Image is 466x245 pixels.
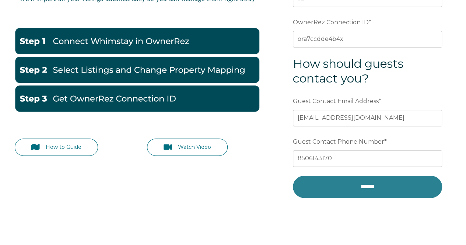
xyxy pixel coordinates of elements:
[293,17,369,28] span: OwnerRez Connection ID
[293,95,379,107] span: Guest Contact Email Address
[293,56,403,85] span: How should guests contact you?
[15,139,98,156] a: How to Guide
[293,136,384,147] span: Guest Contact Phone Number
[147,139,228,156] a: Watch Video
[15,57,259,83] img: Change Property Mappings
[15,85,259,112] img: Get OwnerRez Connection ID
[15,28,259,54] img: Go to OwnerRez Account-1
